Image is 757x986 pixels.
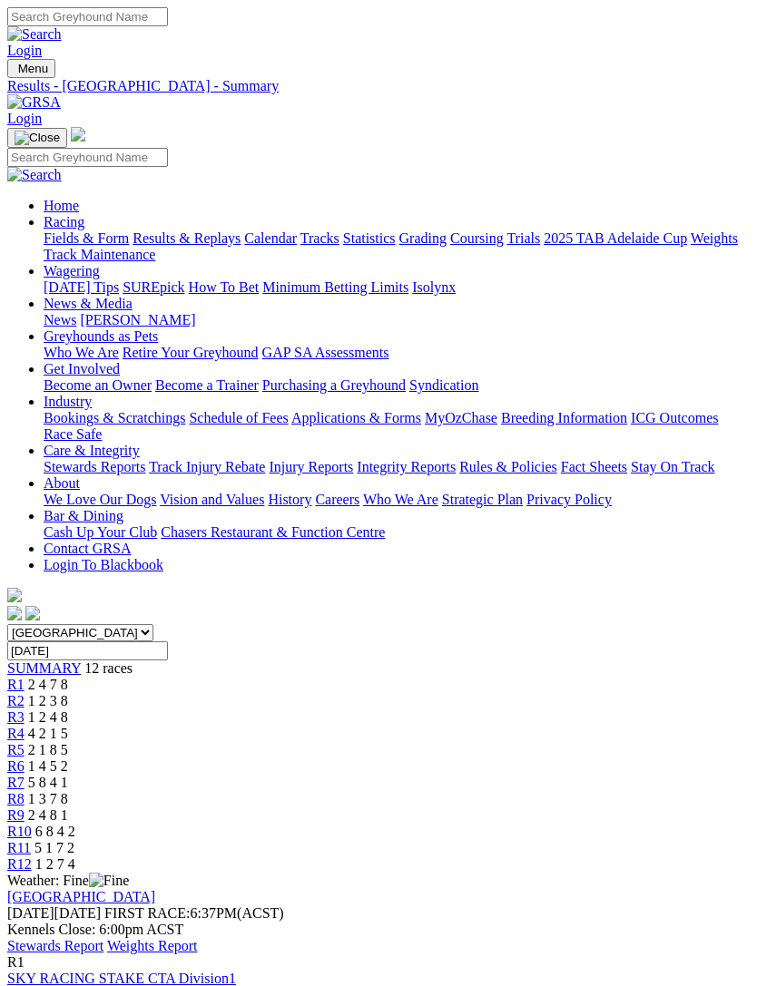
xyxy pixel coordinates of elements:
button: Toggle navigation [7,128,67,148]
a: R11 [7,840,31,855]
a: Retire Your Greyhound [123,345,259,360]
span: R6 [7,758,25,774]
span: Weather: Fine [7,873,129,888]
a: Racing [44,214,84,229]
a: [GEOGRAPHIC_DATA] [7,889,155,904]
span: 4 2 1 5 [28,726,68,741]
a: [PERSON_NAME] [80,312,195,327]
input: Search [7,148,168,167]
a: Who We Are [363,492,438,507]
a: Who We Are [44,345,119,360]
span: R12 [7,856,32,872]
a: Industry [44,394,92,409]
div: Kennels Close: 6:00pm ACST [7,922,750,938]
span: Menu [18,62,48,75]
a: R3 [7,709,25,725]
span: 1 4 5 2 [28,758,68,774]
a: Injury Reports [269,459,353,474]
span: R1 [7,954,25,970]
a: R9 [7,807,25,823]
img: Search [7,167,62,183]
span: 1 3 7 8 [28,791,68,806]
a: SUMMARY [7,660,81,676]
span: 5 8 4 1 [28,775,68,790]
div: Industry [44,410,750,443]
a: Trials [506,230,540,246]
div: Wagering [44,279,750,296]
a: Race Safe [44,426,102,442]
a: [DATE] Tips [44,279,119,295]
span: 2 4 7 8 [28,677,68,692]
a: Breeding Information [501,410,627,425]
a: Fields & Form [44,230,129,246]
span: 1 2 3 8 [28,693,68,708]
a: Greyhounds as Pets [44,328,158,344]
div: About [44,492,750,508]
a: Care & Integrity [44,443,140,458]
img: Fine [89,873,129,889]
a: Isolynx [412,279,456,295]
span: 2 4 8 1 [28,807,68,823]
span: FIRST RACE: [104,905,190,921]
span: 12 races [84,660,133,676]
a: R8 [7,791,25,806]
a: Careers [315,492,359,507]
a: Weights Report [107,938,198,953]
a: MyOzChase [425,410,497,425]
a: R1 [7,677,25,692]
a: We Love Our Dogs [44,492,156,507]
span: R4 [7,726,25,741]
a: Integrity Reports [357,459,456,474]
div: Bar & Dining [44,524,750,541]
span: 5 1 7 2 [34,840,74,855]
a: Rules & Policies [459,459,557,474]
img: GRSA [7,94,61,111]
a: SUREpick [123,279,184,295]
a: Coursing [450,230,504,246]
a: R2 [7,693,25,708]
span: 1 2 7 4 [35,856,75,872]
span: 2 1 8 5 [28,742,68,757]
input: Search [7,7,168,26]
a: Minimum Betting Limits [262,279,408,295]
a: Wagering [44,263,100,278]
a: Fact Sheets [561,459,627,474]
span: R10 [7,824,32,839]
div: Get Involved [44,377,750,394]
a: Syndication [409,377,478,393]
a: Results - [GEOGRAPHIC_DATA] - Summary [7,78,750,94]
a: Stay On Track [631,459,714,474]
span: 1 2 4 8 [28,709,68,725]
img: twitter.svg [25,606,40,620]
a: SKY RACING STAKE CTA Division1 [7,971,236,986]
span: R5 [7,742,25,757]
a: Become an Owner [44,377,152,393]
a: Login [7,43,42,58]
a: Results & Replays [133,230,241,246]
span: 6:37PM(ACST) [104,905,284,921]
div: Greyhounds as Pets [44,345,750,361]
div: News & Media [44,312,750,328]
a: Track Maintenance [44,247,155,262]
a: Home [44,198,79,213]
a: ICG Outcomes [631,410,718,425]
a: Track Injury Rebate [149,459,265,474]
a: Schedule of Fees [189,410,288,425]
a: News & Media [44,296,133,311]
div: Racing [44,230,750,263]
img: facebook.svg [7,606,22,620]
img: logo-grsa-white.png [7,588,22,602]
a: Stewards Report [7,938,103,953]
span: [DATE] [7,905,54,921]
a: Purchasing a Greyhound [262,377,406,393]
img: logo-grsa-white.png [71,127,85,142]
img: Close [15,131,60,145]
a: About [44,475,80,491]
a: 2025 TAB Adelaide Cup [544,230,687,246]
span: [DATE] [7,905,101,921]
